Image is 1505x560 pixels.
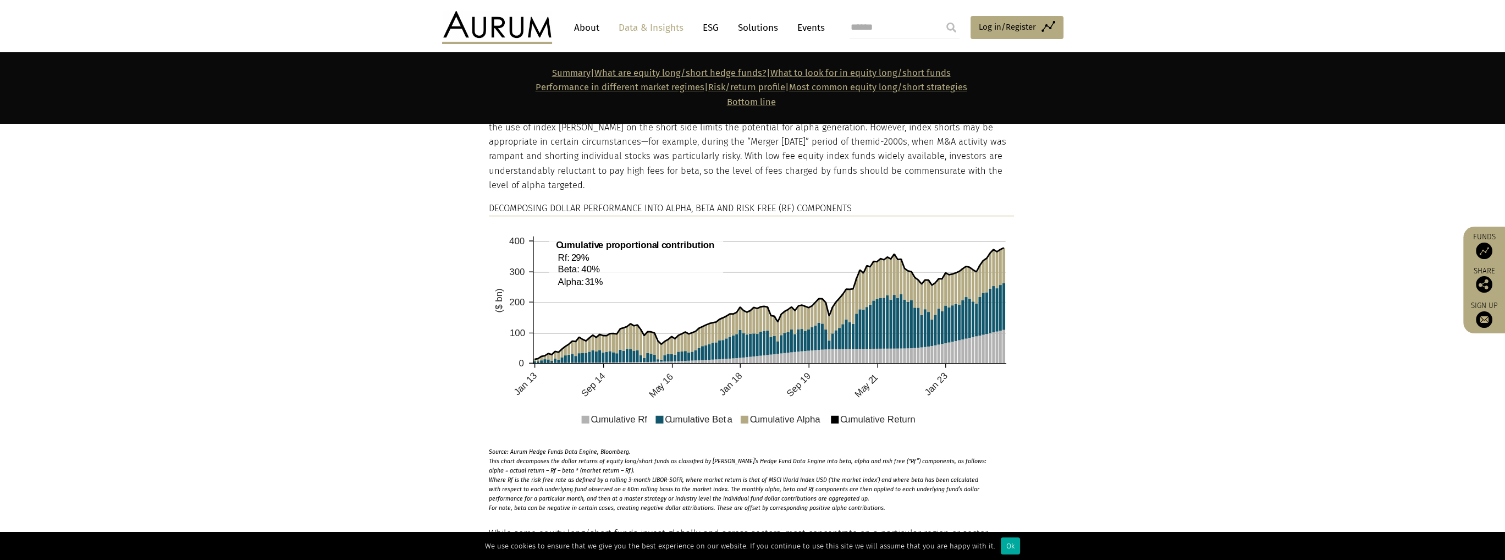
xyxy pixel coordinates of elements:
[594,68,767,78] a: What are equity long/short hedge funds?
[792,18,825,38] a: Events
[489,442,988,513] p: Source: Aurum Hedge Funds Data Engine, Bloomberg. This chart decomposes the dollar returns of equ...
[613,18,689,38] a: Data & Insights
[489,91,1014,193] p: While both the long and short sides of portfolios can be sources of alpha, the returns of higher ...
[1469,232,1500,259] a: Funds
[1476,243,1492,259] img: Access Funds
[442,11,552,44] img: Aurum
[971,16,1063,39] a: Log in/Register
[552,68,591,78] a: Summary
[979,20,1036,34] span: Log in/Register
[865,136,907,147] span: mid-2000s
[1469,267,1500,293] div: Share
[727,97,776,107] a: Bottom line
[697,18,724,38] a: ESG
[536,68,967,107] strong: | | | |
[1476,276,1492,293] img: Share this post
[1469,301,1500,328] a: Sign up
[536,82,704,92] a: Performance in different market regimes
[1001,537,1020,554] div: Ok
[770,68,951,78] a: What to look for in equity long/short funds
[789,82,967,92] a: Most common equity long/short strategies
[489,201,1014,216] p: DECOMPOSING DOLLAR PERFORMANCE INTO ALPHA, BETA AND RISK FREE (RF) COMPONENTS
[940,17,962,39] input: Submit
[732,18,784,38] a: Solutions
[569,18,605,38] a: About
[1476,311,1492,328] img: Sign up to our newsletter
[708,82,785,92] a: Risk/return profile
